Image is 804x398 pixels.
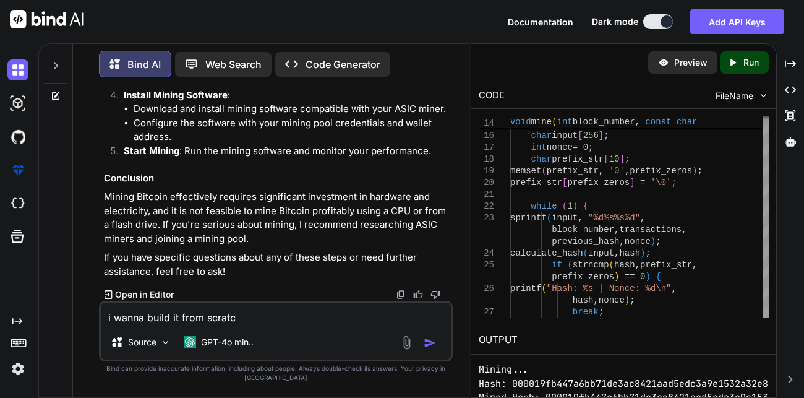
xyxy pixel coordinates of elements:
[547,166,599,176] span: prefix_str
[573,260,609,270] span: strncmp
[7,59,28,80] img: darkChat
[479,165,494,177] div: 19
[160,337,171,348] img: Pick Models
[124,89,450,103] p: :
[479,142,494,154] div: 17
[531,131,552,141] span: char
[479,154,494,165] div: 18
[640,178,645,188] span: =
[656,236,661,246] span: ;
[592,15,638,28] span: Dark mode
[690,9,784,34] button: Add API Keys
[703,119,708,129] span: +
[201,336,254,348] p: GPT-4o min..
[609,154,620,164] span: 10
[531,154,552,164] span: char
[479,130,494,142] div: 16
[625,272,635,282] span: ==
[635,117,640,127] span: ,
[640,272,645,282] span: 0
[567,201,572,211] span: 1
[10,10,84,28] img: Bind AI
[552,260,562,270] span: if
[614,272,619,282] span: )
[184,336,196,348] img: GPT-4o mini
[593,295,598,305] span: ,
[635,260,640,270] span: ,
[205,57,262,72] p: Web Search
[510,178,562,188] span: prefix_str
[588,142,593,152] span: ;
[552,119,573,129] span: hash
[692,119,697,129] span: 2
[531,117,552,127] span: mine
[479,212,494,224] div: 23
[479,189,494,201] div: 21
[713,119,718,129] span: 1
[625,236,651,246] span: nonce
[552,154,604,164] span: prefix_str
[101,303,451,325] textarea: i wanna build it from scratc
[645,248,650,258] span: ;
[479,259,494,271] div: 25
[7,160,28,181] img: premium
[697,166,702,176] span: ;
[510,117,531,127] span: void
[682,225,686,235] span: ,
[640,213,645,223] span: ,
[531,119,552,129] span: char
[573,295,594,305] span: hash
[508,17,573,27] span: Documentation
[7,126,28,147] img: githubDark
[508,15,573,28] button: Documentation
[677,117,698,127] span: char
[578,131,583,141] span: [
[541,283,546,293] span: (
[531,142,547,152] span: int
[583,201,588,211] span: {
[573,201,578,211] span: )
[552,117,557,127] span: (
[479,283,494,295] div: 26
[630,166,692,176] span: prefix_zeros
[567,260,572,270] span: (
[479,177,494,189] div: 20
[510,283,541,293] span: printf
[630,295,635,305] span: ;
[651,178,672,188] span: '\0'
[573,117,635,127] span: block_number
[614,225,619,235] span: ,
[716,90,753,102] span: FileName
[552,213,578,223] span: input
[718,119,723,129] span: ]
[567,178,630,188] span: prefix_zeros
[531,201,557,211] span: while
[541,166,546,176] span: (
[583,248,588,258] span: (
[619,248,640,258] span: hash
[671,178,676,188] span: ;
[573,119,578,129] span: [
[134,102,450,116] li: Download and install mining software compatible with your ASIC miner.
[656,272,661,282] span: {
[396,290,406,300] img: copy
[599,295,625,305] span: nonce
[599,307,604,317] span: ;
[614,260,635,270] span: hash
[723,119,728,129] span: ;
[552,272,614,282] span: prefix_zeros
[674,56,708,69] p: Preview
[134,116,450,144] li: Configure the software with your mining pool credentials and wallet address.
[578,213,583,223] span: ,
[588,213,640,223] span: "%d%s%s%d"
[424,337,436,349] img: icon
[619,236,624,246] span: ,
[609,260,614,270] span: (
[104,171,450,186] h3: Conclusion
[557,117,573,127] span: int
[583,131,599,141] span: 256
[104,251,450,279] p: If you have specific questions about any of these steps or need further assistance, feel free to ...
[547,283,672,293] span: "Hash: %s | Nonce: %d\n"
[7,358,28,379] img: settings
[645,272,650,282] span: )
